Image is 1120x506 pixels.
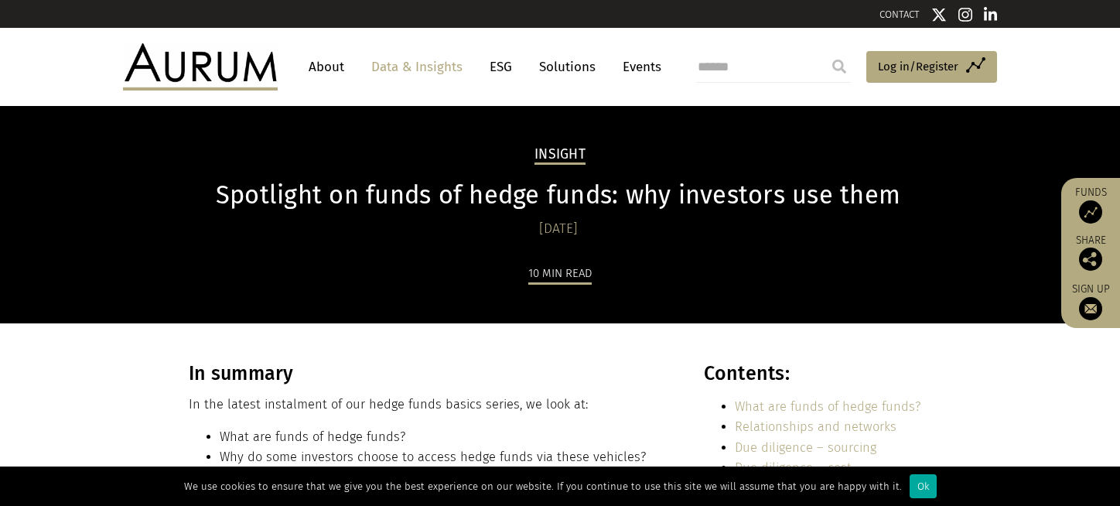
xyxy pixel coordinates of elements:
h2: Insight [534,146,586,165]
img: Aurum [123,43,278,90]
a: ESG [482,53,520,81]
span: Log in/Register [878,57,958,76]
img: Share this post [1079,248,1102,271]
img: Twitter icon [931,7,947,22]
div: [DATE] [189,218,927,240]
img: Instagram icon [958,7,972,22]
a: What are funds of hedge funds? [735,399,920,414]
img: Sign up to our newsletter [1079,297,1102,320]
div: Ok [910,474,937,498]
a: About [301,53,352,81]
h3: Contents: [704,362,927,385]
a: Sign up [1069,282,1112,320]
li: Why do some investors choose to access hedge funds via these vehicles? [220,447,670,467]
a: Due diligence – cost [735,460,852,475]
div: Share [1069,235,1112,271]
a: Funds [1069,186,1112,224]
h1: Spotlight on funds of hedge funds: why investors use them [189,180,927,210]
a: Events [615,53,661,81]
div: 10 min read [528,264,592,285]
li: What are funds of hedge funds? [220,427,670,447]
a: Solutions [531,53,603,81]
a: Log in/Register [866,51,997,84]
input: Submit [824,51,855,82]
a: Data & Insights [364,53,470,81]
a: Relationships and networks [735,419,896,434]
p: In the latest instalment of our hedge funds basics series, we look at: [189,395,670,415]
img: Access Funds [1079,200,1102,224]
a: CONTACT [879,9,920,20]
h3: In summary [189,362,670,385]
img: Linkedin icon [984,7,998,22]
a: Due diligence – sourcing [735,440,876,455]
